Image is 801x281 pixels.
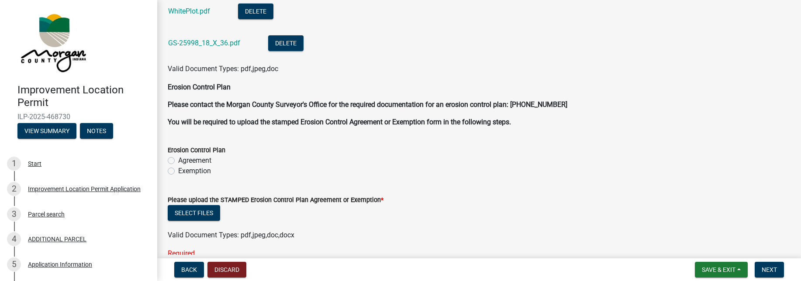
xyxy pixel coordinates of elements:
[168,65,278,73] span: Valid Document Types: pdf,jpeg,doc
[7,182,21,196] div: 2
[168,100,567,109] strong: Please contact the Morgan County Surveyor's Office for the required documentation for an erosion ...
[17,113,140,121] span: ILP-2025-468730
[762,266,777,273] span: Next
[168,118,511,126] strong: You will be required to upload the stamped Erosion Control Agreement or Exemption form in the fol...
[702,266,735,273] span: Save & Exit
[268,35,304,51] button: Delete
[28,186,141,192] div: Improvement Location Permit Application
[238,8,273,16] wm-modal-confirm: Delete Document
[28,211,65,217] div: Parcel search
[168,231,294,239] span: Valid Document Types: pdf,jpeg,doc,docx
[7,232,21,246] div: 4
[168,39,240,47] a: GS-25998_18_X_36.pdf
[7,257,21,271] div: 5
[168,205,220,221] button: Select files
[17,128,76,135] wm-modal-confirm: Summary
[695,262,748,278] button: Save & Exit
[178,166,211,176] label: Exemption
[178,155,211,166] label: Agreement
[168,248,791,259] div: Required
[268,40,304,48] wm-modal-confirm: Delete Document
[28,236,86,242] div: ADDITIONAL PARCEL
[174,262,204,278] button: Back
[80,128,113,135] wm-modal-confirm: Notes
[7,157,21,171] div: 1
[7,207,21,221] div: 3
[168,147,225,154] label: Erosion Control Plan
[17,84,150,109] h4: Improvement Location Permit
[755,262,784,278] button: Next
[168,7,210,15] a: WhitePlot.pdf
[168,197,383,203] label: Please upload the STAMPED Erosion Control Plan Agreement or Exemption
[168,83,231,91] strong: Erosion Control Plan
[17,9,88,75] img: Morgan County, Indiana
[28,161,41,167] div: Start
[207,262,246,278] button: Discard
[80,123,113,139] button: Notes
[28,261,92,267] div: Application Information
[17,123,76,139] button: View Summary
[181,266,197,273] span: Back
[238,3,273,19] button: Delete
